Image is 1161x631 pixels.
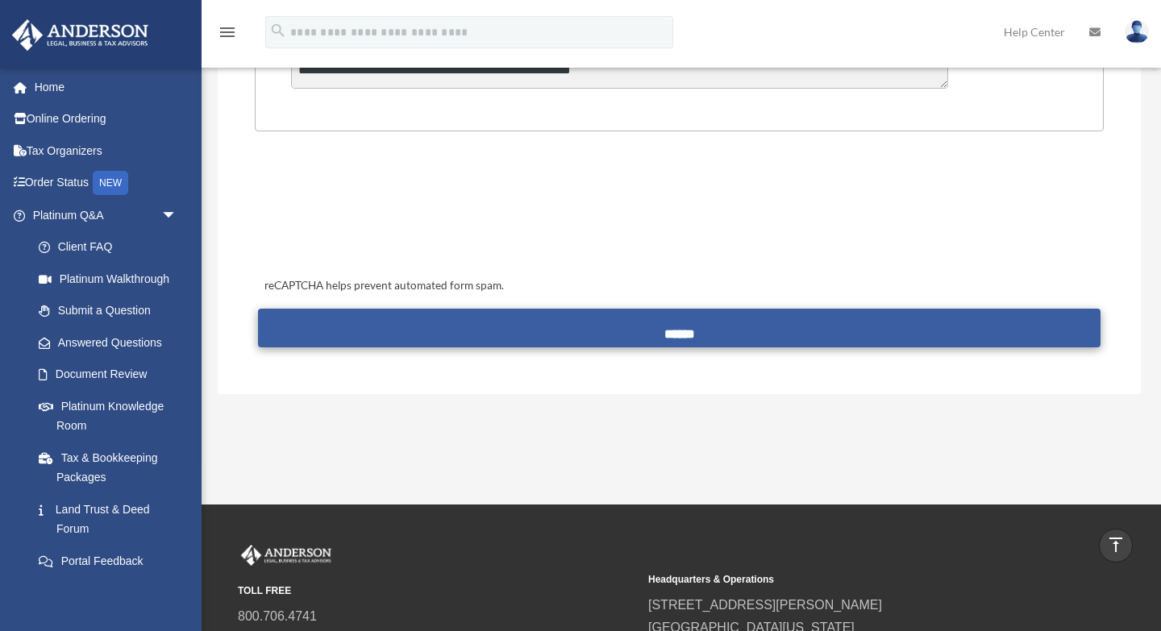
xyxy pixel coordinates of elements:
img: User Pic [1125,20,1149,44]
a: Submit a Question [23,295,193,327]
a: Platinum Q&Aarrow_drop_down [11,199,202,231]
iframe: reCAPTCHA [260,181,505,244]
img: Anderson Advisors Platinum Portal [238,545,335,566]
a: Home [11,71,202,103]
i: menu [218,23,237,42]
div: reCAPTCHA helps prevent automated form spam. [258,276,1101,296]
i: search [269,22,287,39]
small: TOLL FREE [238,583,637,600]
a: vertical_align_top [1099,529,1133,563]
span: arrow_drop_down [161,577,193,610]
a: Platinum Walkthrough [23,263,202,295]
a: Tax & Bookkeeping Packages [23,442,202,493]
a: Answered Questions [23,326,202,359]
a: Document Review [23,359,202,391]
a: menu [218,28,237,42]
small: Headquarters & Operations [648,571,1047,588]
a: [STREET_ADDRESS][PERSON_NAME] [648,598,882,612]
a: 800.706.4741 [238,609,317,623]
a: Platinum Knowledge Room [23,390,202,442]
i: vertical_align_top [1106,535,1126,554]
a: Order StatusNEW [11,167,202,200]
a: Client FAQ [23,231,202,264]
div: NEW [93,171,128,195]
a: Portal Feedback [23,545,202,577]
a: Tax Organizers [11,135,202,167]
a: Online Ordering [11,103,202,135]
img: Anderson Advisors Platinum Portal [7,19,153,51]
span: arrow_drop_down [161,199,193,232]
a: Digital Productsarrow_drop_down [11,577,202,609]
a: Land Trust & Deed Forum [23,493,202,545]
